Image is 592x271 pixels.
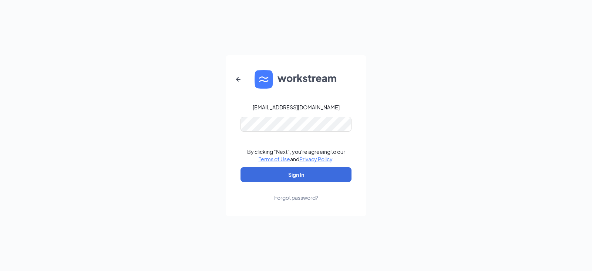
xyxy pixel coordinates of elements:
[299,156,332,162] a: Privacy Policy
[259,156,290,162] a: Terms of Use
[234,75,243,84] svg: ArrowLeftNew
[255,70,337,89] img: WS logo and Workstream text
[229,70,247,88] button: ArrowLeftNew
[240,167,351,182] button: Sign In
[247,148,345,163] div: By clicking "Next", you're agreeing to our and .
[274,182,318,201] a: Forgot password?
[274,194,318,201] div: Forgot password?
[253,103,340,111] div: [EMAIL_ADDRESS][DOMAIN_NAME]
